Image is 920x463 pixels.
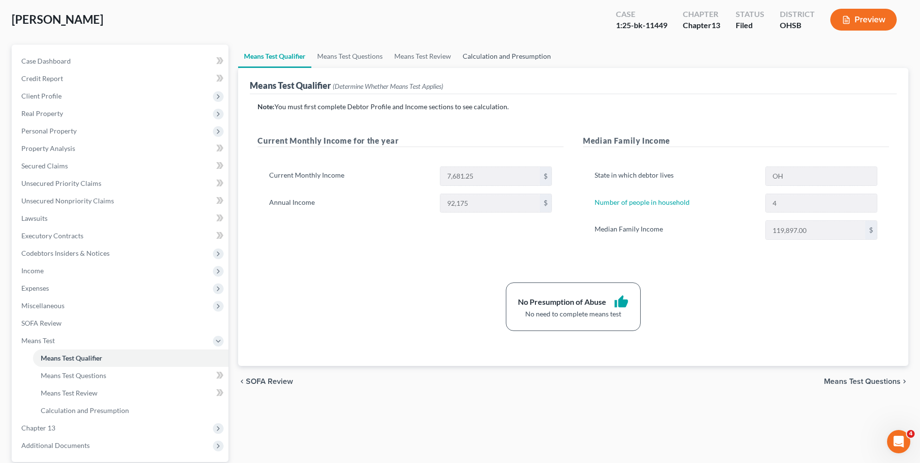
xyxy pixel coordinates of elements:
span: Lawsuits [21,214,48,222]
div: 1:25-bk-11449 [616,20,667,31]
a: Means Test Questions [33,367,228,384]
span: (Determine Whether Means Test Applies) [333,82,443,90]
a: Credit Report [14,70,228,87]
span: Income [21,266,44,275]
h5: Median Family Income [583,135,889,147]
span: SOFA Review [21,319,62,327]
span: SOFA Review [246,378,293,385]
input: 0.00 [440,167,540,185]
span: Executory Contracts [21,231,83,240]
span: Secured Claims [21,162,68,170]
a: Means Test Qualifier [238,45,311,68]
i: thumb_up [614,295,629,309]
span: 13 [711,20,720,30]
span: Means Test [21,336,55,345]
h5: Current Monthly Income for the year [258,135,564,147]
input: 0.00 [440,194,540,213]
a: Means Test Questions [311,45,388,68]
a: Lawsuits [14,210,228,227]
label: Current Monthly Income [264,166,435,186]
span: Miscellaneous [21,301,65,310]
input: State [766,167,877,185]
span: Client Profile [21,92,62,100]
span: Unsecured Priority Claims [21,179,101,187]
a: Executory Contracts [14,227,228,245]
p: You must first complete Debtor Profile and Income sections to see calculation. [258,102,889,112]
span: Codebtors Insiders & Notices [21,249,110,257]
a: Property Analysis [14,140,228,157]
button: Means Test Questions chevron_right [824,378,908,385]
button: chevron_left SOFA Review [238,378,293,385]
div: $ [865,221,877,239]
span: Property Analysis [21,144,75,152]
i: chevron_left [238,378,246,385]
span: Expenses [21,284,49,292]
div: $ [540,167,551,185]
span: Chapter 13 [21,424,55,432]
span: Additional Documents [21,441,90,449]
div: OHSB [780,20,815,31]
a: Calculation and Presumption [457,45,557,68]
a: Case Dashboard [14,52,228,70]
iframe: Intercom live chat [887,430,910,453]
div: Chapter [683,9,720,20]
a: Unsecured Priority Claims [14,175,228,192]
span: Means Test Questions [824,378,901,385]
label: Median Family Income [590,220,760,240]
label: Annual Income [264,194,435,213]
a: Means Test Review [388,45,457,68]
button: Preview [830,9,897,31]
span: Means Test Questions [41,371,106,380]
label: State in which debtor lives [590,166,760,186]
a: Secured Claims [14,157,228,175]
div: No need to complete means test [518,309,629,319]
span: Case Dashboard [21,57,71,65]
div: Status [736,9,764,20]
span: Means Test Review [41,389,97,397]
i: chevron_right [901,378,908,385]
span: Means Test Qualifier [41,354,102,362]
span: Credit Report [21,74,63,83]
a: Unsecured Nonpriority Claims [14,192,228,210]
div: District [780,9,815,20]
strong: Note: [258,102,274,111]
input: -- [766,194,877,213]
span: [PERSON_NAME] [12,12,103,26]
div: Filed [736,20,764,31]
a: Means Test Review [33,384,228,402]
div: Chapter [683,20,720,31]
div: Case [616,9,667,20]
a: Means Test Qualifier [33,349,228,367]
a: Calculation and Presumption [33,402,228,419]
span: Unsecured Nonpriority Claims [21,197,114,205]
div: Means Test Qualifier [250,80,443,91]
a: Number of people in household [595,198,690,206]
a: SOFA Review [14,314,228,332]
span: Calculation and Presumption [41,406,129,414]
span: Personal Property [21,127,77,135]
input: 0.00 [766,221,865,239]
span: Real Property [21,109,63,117]
span: 4 [907,430,915,438]
div: $ [540,194,551,213]
div: No Presumption of Abuse [518,297,606,308]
